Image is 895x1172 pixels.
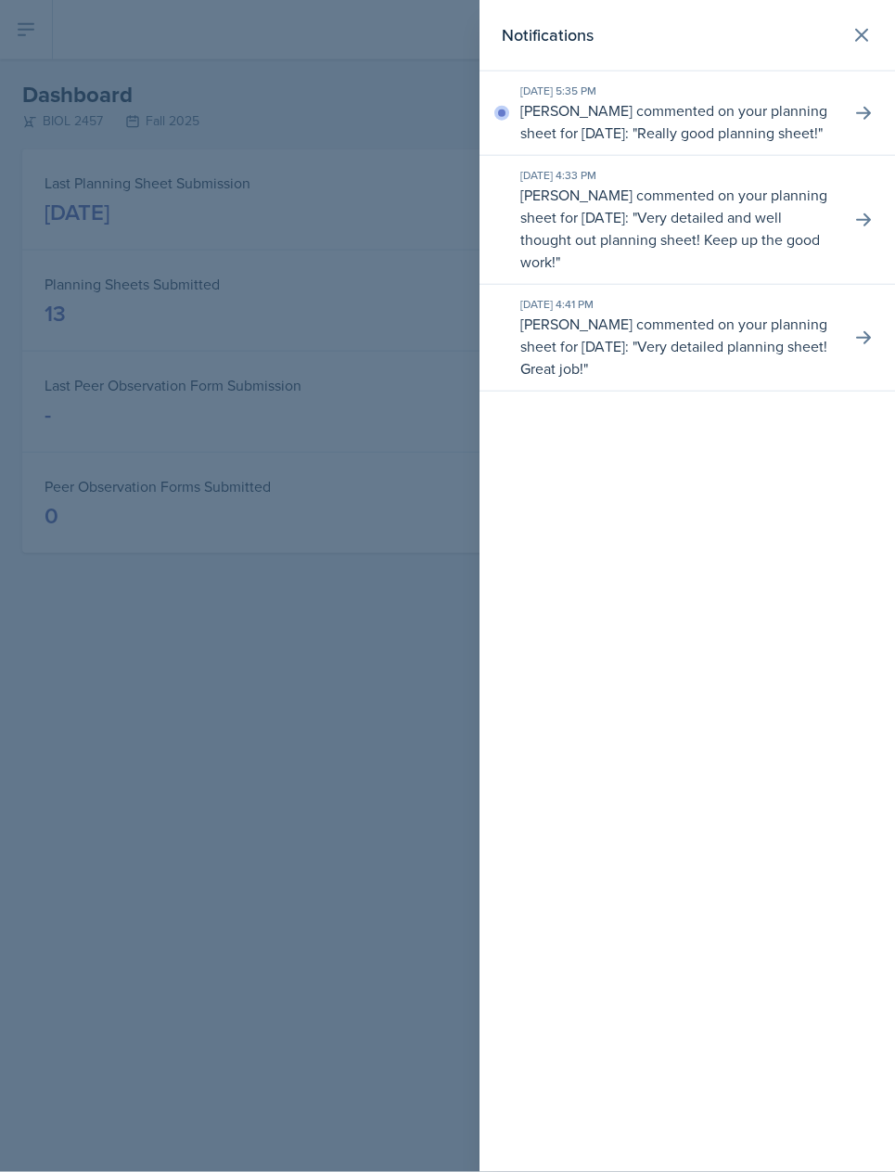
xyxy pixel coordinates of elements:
[520,184,836,273] p: [PERSON_NAME] commented on your planning sheet for [DATE]: " "
[520,83,836,99] div: [DATE] 5:35 PM
[520,313,836,380] p: [PERSON_NAME] commented on your planning sheet for [DATE]: " "
[502,22,594,48] h2: Notifications
[520,167,836,184] div: [DATE] 4:33 PM
[520,99,836,144] p: [PERSON_NAME] commented on your planning sheet for [DATE]: " "
[520,207,820,272] p: Very detailed and well thought out planning sheet! Keep up the good work!
[520,336,827,379] p: Very detailed planning sheet! Great job!
[520,296,836,313] div: [DATE] 4:41 PM
[637,122,818,143] p: Really good planning sheet!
